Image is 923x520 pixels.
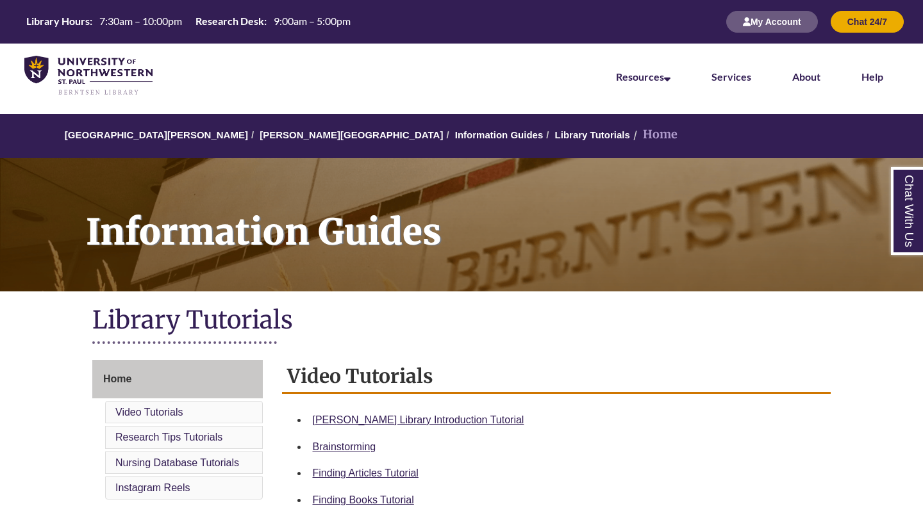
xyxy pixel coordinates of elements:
[99,15,182,27] span: 7:30am – 10:00pm
[260,129,443,140] a: [PERSON_NAME][GEOGRAPHIC_DATA]
[555,129,630,140] a: Library Tutorials
[65,129,248,140] a: [GEOGRAPHIC_DATA][PERSON_NAME]
[115,407,183,418] a: Video Tutorials
[726,11,818,33] button: My Account
[831,11,904,33] button: Chat 24/7
[313,494,414,505] a: Finding Books Tutorial
[115,457,239,468] a: Nursing Database Tutorials
[21,14,94,28] th: Library Hours:
[630,126,678,144] li: Home
[711,70,751,83] a: Services
[21,14,356,28] table: Hours Today
[24,56,153,96] img: UNWSP Library Logo
[831,16,904,27] a: Chat 24/7
[313,441,376,452] a: Brainstorming
[21,14,356,29] a: Hours Today
[861,70,883,83] a: Help
[103,373,131,384] span: Home
[726,16,818,27] a: My Account
[313,467,419,478] a: Finding Articles Tutorial
[616,70,670,83] a: Resources
[190,14,269,28] th: Research Desk:
[274,15,351,27] span: 9:00am – 5:00pm
[92,360,263,398] a: Home
[455,129,544,140] a: Information Guides
[92,360,263,502] div: Guide Page Menu
[72,158,923,275] h1: Information Guides
[92,304,831,338] h1: Library Tutorials
[115,482,190,493] a: Instagram Reels
[313,414,524,425] a: [PERSON_NAME] Library Introduction Tutorial
[792,70,820,83] a: About
[115,432,222,443] a: Research Tips Tutorials
[282,360,831,394] h2: Video Tutorials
